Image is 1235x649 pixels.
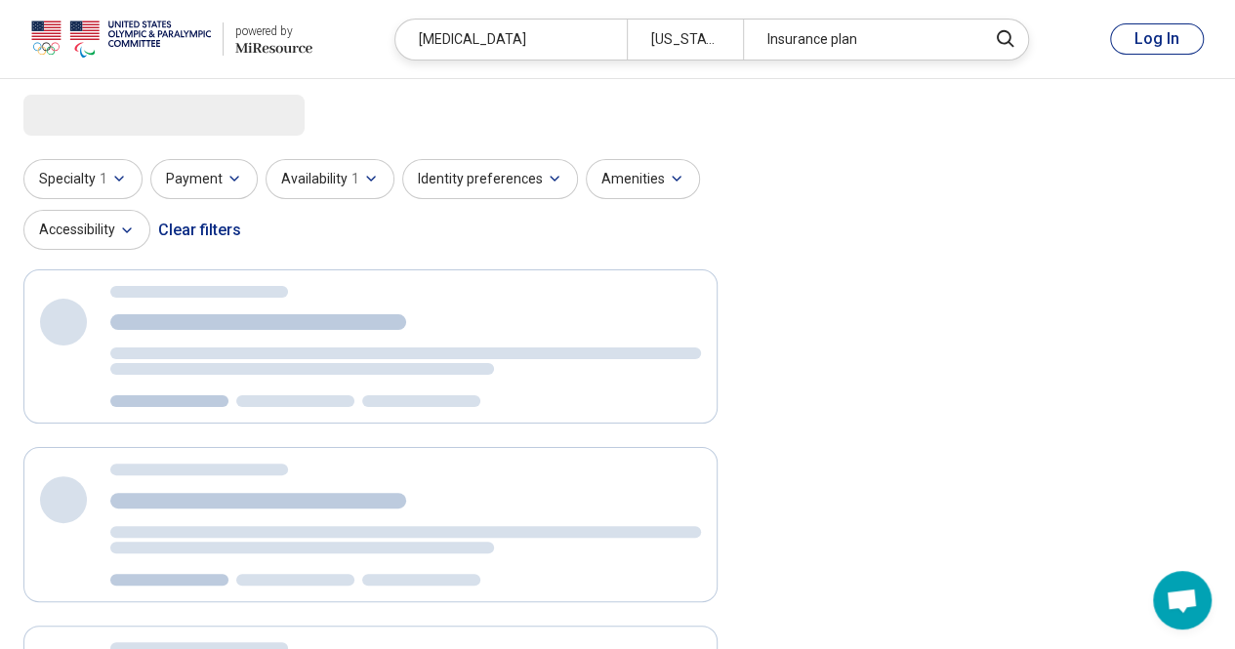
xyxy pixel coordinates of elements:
[402,159,578,199] button: Identity preferences
[31,16,312,62] a: USOPCpowered by
[235,22,312,40] div: powered by
[743,20,975,60] div: Insurance plan
[351,169,359,189] span: 1
[23,95,187,134] span: Loading...
[1110,23,1204,55] button: Log In
[23,159,143,199] button: Specialty1
[158,207,241,254] div: Clear filters
[150,159,258,199] button: Payment
[266,159,394,199] button: Availability1
[31,16,211,62] img: USOPC
[395,20,628,60] div: [MEDICAL_DATA]
[1153,571,1212,629] div: Open chat
[586,159,700,199] button: Amenities
[627,20,743,60] div: [US_STATE] D.C., [GEOGRAPHIC_DATA]
[23,210,150,250] button: Accessibility
[100,169,107,189] span: 1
